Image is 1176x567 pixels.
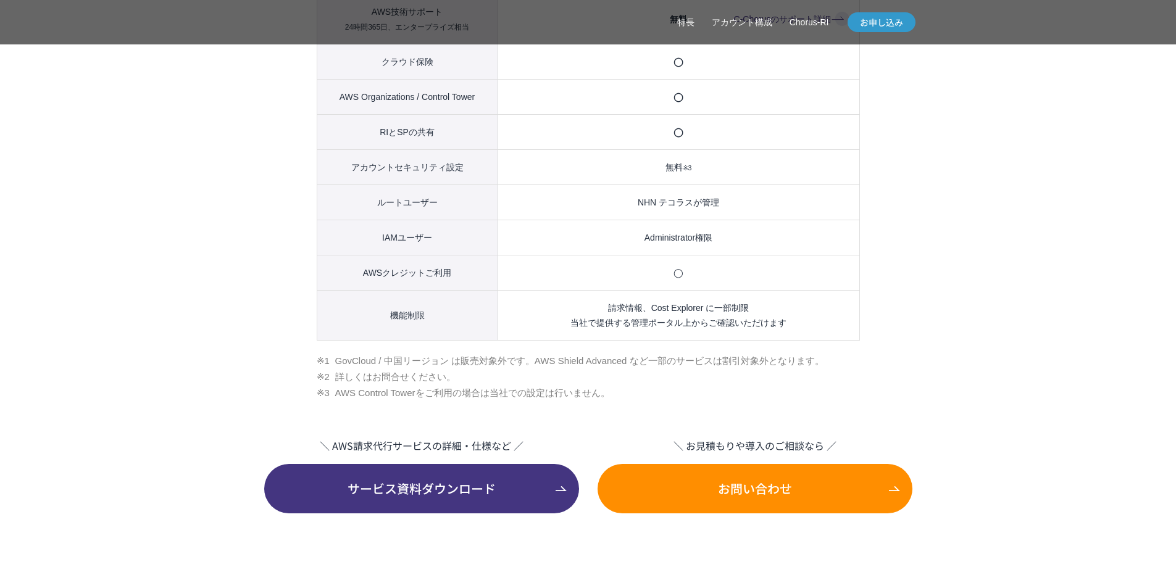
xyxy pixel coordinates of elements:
[673,57,683,67] span: ◯
[317,369,860,385] li: 詳しくはお問合せください。
[261,438,582,453] em: ＼ AWS請求代行サービスの詳細・仕様など ／
[317,149,498,184] th: アカウントセキュリティ設定
[598,464,912,513] a: お問い合わせ
[317,44,498,79] th: クラウド保険
[317,385,860,401] li: AWS Control Towerをご利用の場合は当社での設定は行いません。
[498,149,859,184] td: 無料
[670,14,687,24] span: 無料
[498,255,859,290] td: ◯
[848,12,915,32] a: お申し込み
[345,23,469,31] span: 24時間365日、エンタープライズ相当
[712,16,772,29] a: アカウント構成
[317,290,498,340] th: 機能制限
[317,79,498,114] th: AWS Organizations / Control Tower
[498,290,859,340] td: 請求情報、Cost Explorer に一部制限 当社で提供する管理ポータル上からご確認いただけます
[598,479,912,498] span: お問い合わせ
[264,464,579,513] a: サービス資料ダウンロード
[677,16,694,29] a: 特長
[498,184,859,220] td: NHN テコラスが管理
[317,255,498,290] th: AWSクレジットご利用
[683,164,692,172] small: ※3
[317,114,498,149] th: RIとSPの共有
[594,438,915,453] em: ＼ お見積もりや導入のご相談なら ／
[317,353,860,369] li: GovCloud / 中国リージョン は販売対象外です。AWS Shield Advanced など一部のサービスは割引対象外となります。
[498,220,859,255] td: Administrator権限
[673,127,683,137] span: ◯
[734,12,849,27] a: C-Chorusのサポート詳細
[673,92,683,102] span: ◯
[848,16,915,29] span: お申し込み
[317,220,498,255] th: IAMユーザー
[317,184,498,220] th: ルートユーザー
[264,479,579,498] span: サービス資料ダウンロード
[790,16,829,29] a: Chorus-RI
